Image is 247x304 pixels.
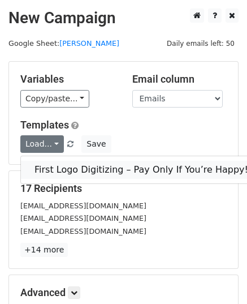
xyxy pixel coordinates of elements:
span: Daily emails left: 50 [163,37,239,50]
button: Save [81,135,111,153]
h5: Variables [20,73,115,85]
h5: Email column [132,73,227,85]
a: Daily emails left: 50 [163,39,239,48]
a: +14 more [20,243,68,257]
a: Load... [20,135,64,153]
small: [EMAIL_ADDRESS][DOMAIN_NAME] [20,202,146,210]
h2: New Campaign [8,8,239,28]
a: Templates [20,119,69,131]
a: Copy/paste... [20,90,89,108]
small: [EMAIL_ADDRESS][DOMAIN_NAME] [20,214,146,222]
small: Google Sheet: [8,39,119,48]
h5: Advanced [20,286,227,299]
iframe: Chat Widget [190,250,247,304]
small: [EMAIL_ADDRESS][DOMAIN_NAME] [20,227,146,236]
h5: 17 Recipients [20,182,227,195]
a: [PERSON_NAME] [59,39,119,48]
